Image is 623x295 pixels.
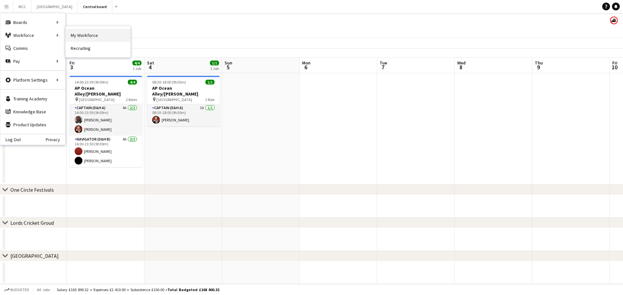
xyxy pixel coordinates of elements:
[0,118,65,131] a: Product Updates
[146,63,154,71] span: 4
[69,60,75,66] span: Fri
[0,16,65,29] div: Boards
[78,0,112,13] button: Central board
[379,63,387,71] span: 7
[534,63,543,71] span: 9
[535,60,543,66] span: Thu
[69,85,142,97] h3: AP Ocean Alley/[PERSON_NAME]
[205,97,214,102] span: 1 Role
[66,29,130,42] a: My Workforce
[126,97,137,102] span: 2 Roles
[10,253,59,259] div: [GEOGRAPHIC_DATA]
[10,220,54,226] div: Lords Cricket Groud
[69,136,142,167] app-card-role: Navigator (D&H B)4A2/214:00-23:59 (9h59m)[PERSON_NAME][PERSON_NAME]
[132,61,141,65] span: 4/4
[147,76,220,126] app-job-card: 08:30-18:00 (9h30m)1/1AP Ocean Alley/[PERSON_NAME] [GEOGRAPHIC_DATA]1 RoleCaptain (D&H A)3A1/108:...
[156,97,192,102] span: [GEOGRAPHIC_DATA]
[128,80,137,85] span: 4/4
[0,74,65,86] div: Platform Settings
[167,287,219,292] span: Total Budgeted £168 400.32
[75,80,108,85] span: 14:00-23:59 (9h59m)
[210,61,219,65] span: 1/1
[610,17,618,24] app-user-avatar: Henrietta Hovanyecz
[380,60,387,66] span: Tue
[0,105,65,118] a: Knowledge Base
[46,137,65,142] a: Privacy
[69,104,142,136] app-card-role: Captain (D&H A)4A2/214:00-23:59 (9h59m)[PERSON_NAME][PERSON_NAME]
[611,63,617,71] span: 10
[302,60,311,66] span: Mon
[147,85,220,97] h3: AP Ocean Alley/[PERSON_NAME]
[147,104,220,126] app-card-role: Captain (D&H A)3A1/108:30-18:00 (9h30m)[PERSON_NAME]
[31,0,78,13] button: [GEOGRAPHIC_DATA]
[152,80,186,85] span: 08:30-18:00 (9h30m)
[36,287,51,292] span: All jobs
[0,55,65,68] div: Pay
[210,66,219,71] div: 1 Job
[225,60,232,66] span: Sun
[147,60,154,66] span: Sat
[0,137,21,142] a: Log Out
[224,63,232,71] span: 5
[612,60,617,66] span: Fri
[69,76,142,167] app-job-card: 14:00-23:59 (9h59m)4/4AP Ocean Alley/[PERSON_NAME] [GEOGRAPHIC_DATA]2 RolesCaptain (D&H A)4A2/214...
[10,288,29,292] span: Budgeted
[3,286,30,293] button: Budgeted
[13,0,31,13] button: MCC
[66,42,130,55] a: Recruiting
[133,66,141,71] div: 1 Job
[205,80,214,85] span: 1/1
[0,92,65,105] a: Training Academy
[456,63,466,71] span: 8
[68,63,75,71] span: 3
[57,287,219,292] div: Salary £165 890.32 + Expenses £2 410.00 + Subsistence £100.00 =
[0,42,65,55] a: Comms
[301,63,311,71] span: 6
[79,97,115,102] span: [GEOGRAPHIC_DATA]
[10,187,54,193] div: One Circle Festivals
[457,60,466,66] span: Wed
[0,29,65,42] div: Workforce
